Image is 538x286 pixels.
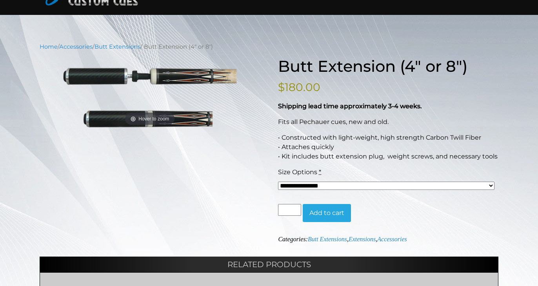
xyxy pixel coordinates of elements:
[40,257,498,272] h2: Related products
[278,80,320,94] bdi: 180.00
[278,236,407,242] span: Categories: , ,
[59,43,93,50] a: Accessories
[319,168,321,176] abbr: required
[377,236,407,242] a: Accessories
[40,43,58,50] a: Home
[303,204,351,222] button: Add to cart
[278,117,498,127] p: Fits all Pechauer cues, new and old.
[278,80,285,94] span: $
[278,133,498,161] p: • Constructed with light-weight, high strength Carbon Twill Fiber • Attaches quickly • Kit includ...
[278,102,422,110] strong: Shipping lead time approximately 3-4 weeks.
[95,43,140,50] a: Butt Extensions
[40,67,260,128] a: Hover to zoom
[308,236,347,242] a: Butt Extensions
[278,57,498,76] h1: Butt Extension (4″ or 8″)
[40,42,498,51] nav: Breadcrumb
[278,204,301,216] input: Product quantity
[278,168,317,176] span: Size Options
[40,67,260,128] img: 822-Butt-Extension4.png
[349,236,376,242] a: Extensions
